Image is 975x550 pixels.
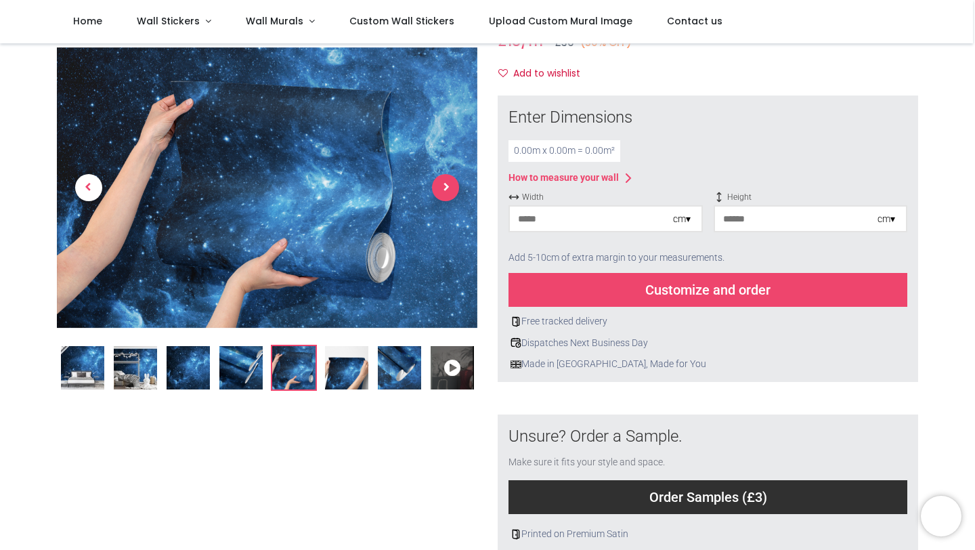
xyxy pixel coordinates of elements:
[246,14,303,28] span: Wall Murals
[73,14,102,28] span: Home
[114,346,157,389] img: WS-47592-02
[508,106,907,129] div: Enter Dimensions
[714,192,908,203] span: Height
[489,14,632,28] span: Upload Custom Mural Image
[219,346,263,389] img: Extra product image
[673,213,691,226] div: cm ▾
[61,346,104,389] img: Blue Galaxy Space NASA Wall Mural Wallpaper
[508,358,907,371] div: Made in [GEOGRAPHIC_DATA], Made for You
[325,346,368,389] img: Extra product image
[508,315,907,329] div: Free tracked delivery
[508,192,703,203] span: Width
[75,174,102,201] span: Previous
[498,62,592,85] button: Add to wishlistAdd to wishlist
[57,89,120,287] a: Previous
[508,243,907,273] div: Add 5-10cm of extra margin to your measurements.
[508,480,907,514] div: Order Samples (£3)
[508,140,620,162] div: 0.00 m x 0.00 m = 0.00 m²
[137,14,200,28] span: Wall Stickers
[508,528,907,541] div: Printed on Premium Satin
[508,456,907,469] div: Make sure it fits your style and space.
[167,346,210,389] img: WS-47592-03
[877,213,895,226] div: cm ▾
[508,337,907,350] div: Dispatches Next Business Day
[272,346,316,389] img: Extra product image
[511,359,521,370] img: uk
[349,14,454,28] span: Custom Wall Stickers
[432,174,459,201] span: Next
[508,425,907,448] div: Unsure? Order a Sample.
[378,346,421,389] img: Extra product image
[498,68,508,78] i: Add to wishlist
[508,171,619,185] div: How to measure your wall
[921,496,961,536] iframe: Brevo live chat
[414,89,477,287] a: Next
[508,273,907,307] div: Customize and order
[667,14,722,28] span: Contact us
[57,47,477,329] img: Product image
